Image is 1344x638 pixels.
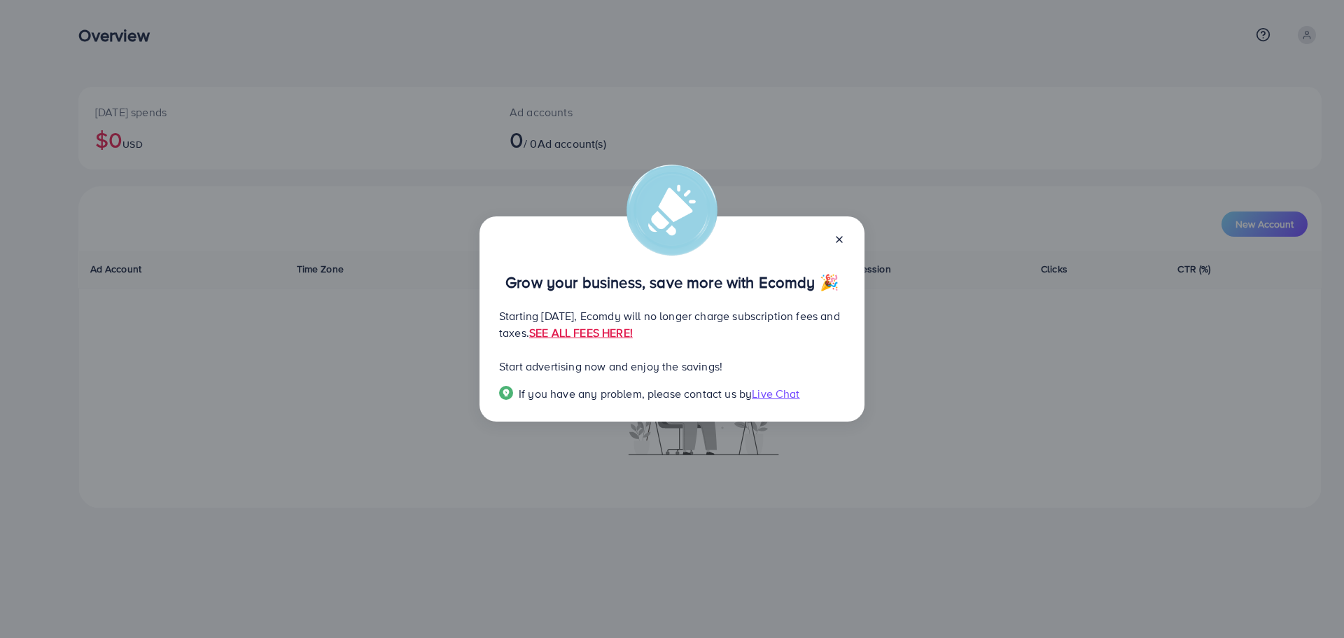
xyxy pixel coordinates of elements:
img: alert [626,165,717,256]
span: Live Chat [752,386,799,401]
img: Popup guide [499,386,513,400]
p: Start advertising now and enjoy the savings! [499,358,845,375]
p: Starting [DATE], Ecomdy will no longer charge subscription fees and taxes. [499,307,845,341]
a: SEE ALL FEES HERE! [529,325,633,340]
span: If you have any problem, please contact us by [519,386,752,401]
p: Grow your business, save more with Ecomdy 🎉 [499,274,845,291]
